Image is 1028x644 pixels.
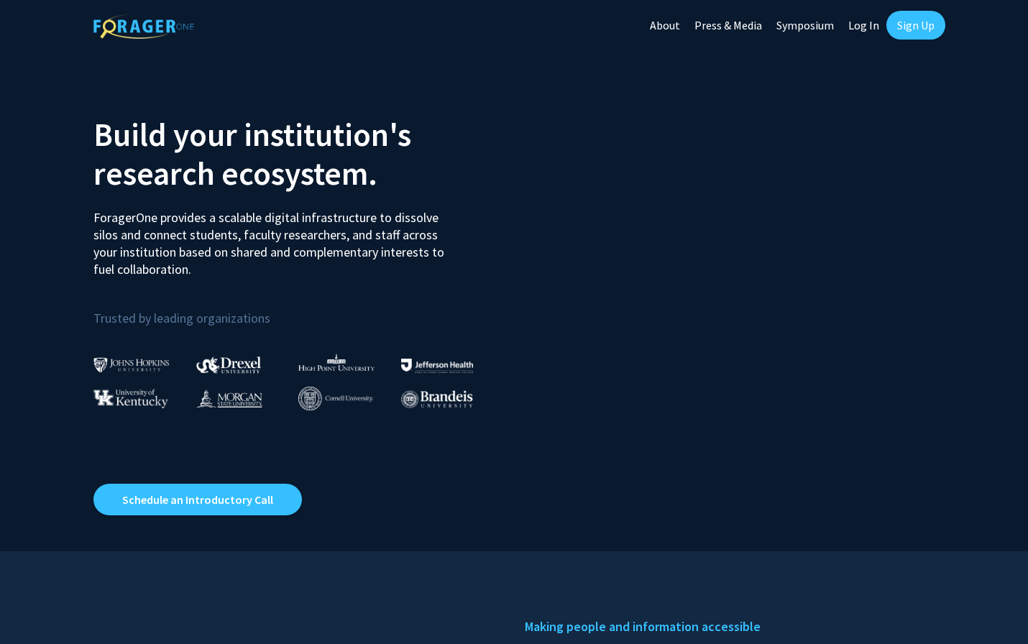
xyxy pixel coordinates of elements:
[93,290,503,329] p: Trusted by leading organizations
[525,616,935,638] h5: Making people and information accessible
[93,198,454,278] p: ForagerOne provides a scalable digital infrastructure to dissolve silos and connect students, fac...
[886,11,945,40] a: Sign Up
[401,390,473,408] img: Brandeis University
[401,359,473,372] img: Thomas Jefferson University
[93,357,170,372] img: Johns Hopkins University
[298,387,373,410] img: Cornell University
[298,354,375,371] img: High Point University
[196,389,262,408] img: Morgan State University
[93,484,302,515] a: Opens in a new tab
[196,356,261,373] img: Drexel University
[93,115,503,193] h2: Build your institution's research ecosystem.
[93,14,194,39] img: ForagerOne Logo
[93,389,168,408] img: University of Kentucky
